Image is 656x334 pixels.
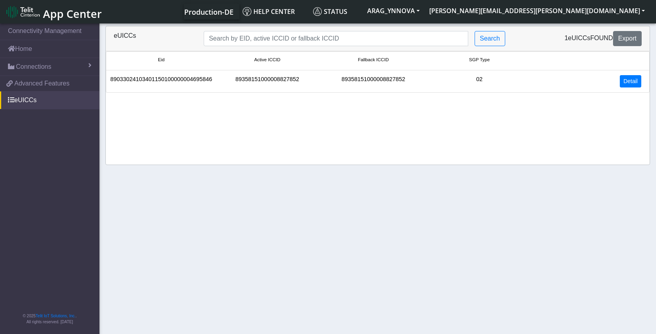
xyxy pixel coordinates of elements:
[568,35,590,41] span: eUICCs
[243,7,251,16] img: knowledge.svg
[204,31,468,46] input: Search...
[320,75,426,87] div: 89358151000008827852
[590,35,613,41] span: found
[424,4,650,18] button: [PERSON_NAME][EMAIL_ADDRESS][PERSON_NAME][DOMAIN_NAME]
[313,7,322,16] img: status.svg
[313,7,347,16] span: Status
[620,75,641,87] a: Detail
[239,4,310,19] a: Help center
[158,56,165,63] span: Eid
[6,6,40,18] img: logo-telit-cinterion-gw-new.png
[16,62,51,72] span: Connections
[14,79,70,88] span: Advanced Features
[358,56,389,63] span: Fallback ICCID
[475,31,505,46] button: Search
[36,314,76,318] a: Telit IoT Solutions, Inc.
[469,56,490,63] span: SGP Type
[108,75,214,87] div: 89033024103401150100000004695846
[184,7,234,17] span: Production-DE
[618,35,637,42] span: Export
[108,31,198,46] div: eUICCs
[613,31,642,46] button: Export
[310,4,362,19] a: Status
[184,4,233,19] a: Your current platform instance
[254,56,280,63] span: Active ICCID
[6,3,101,20] a: App Center
[214,75,321,87] div: 89358151000008827852
[426,75,533,87] div: 02
[565,35,568,41] span: 1
[43,6,102,21] span: App Center
[362,4,424,18] button: ARAG_YNNOVA
[243,7,295,16] span: Help center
